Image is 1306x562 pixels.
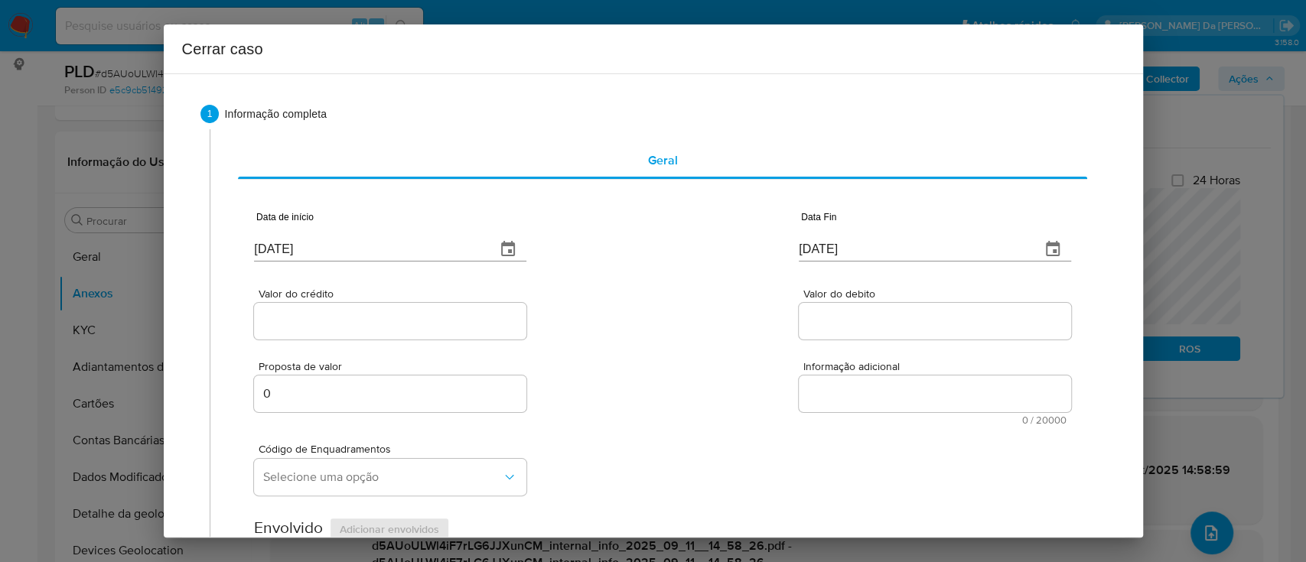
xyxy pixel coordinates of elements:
h2: Cerrar caso [182,37,1125,61]
text: 1 [207,109,212,119]
span: Proposta de valor [259,361,531,372]
span: Máximo de 20000 caracteres [803,415,1067,425]
h2: Envolvido [254,517,323,541]
span: Código de Enquadramentos [259,443,531,454]
label: Data Fin [799,213,836,222]
span: Informação adicional [803,361,1076,372]
button: Selecione uma opção [254,459,526,495]
span: Informação completa [225,106,1106,122]
div: complementary-information [238,142,1086,179]
span: Geral [648,151,678,169]
span: Valor do crédito [259,288,531,300]
span: Valor do debito [803,288,1076,300]
span: Selecione uma opção [263,469,502,485]
label: Data de início [254,213,314,222]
